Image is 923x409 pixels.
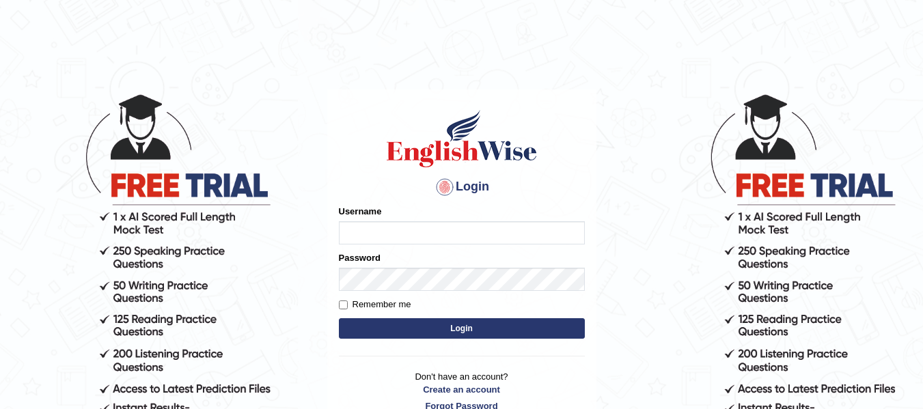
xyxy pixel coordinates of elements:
label: Username [339,205,382,218]
button: Login [339,318,585,339]
h4: Login [339,176,585,198]
label: Remember me [339,298,411,311]
input: Remember me [339,300,348,309]
a: Create an account [339,383,585,396]
label: Password [339,251,381,264]
img: Logo of English Wise sign in for intelligent practice with AI [384,108,540,169]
